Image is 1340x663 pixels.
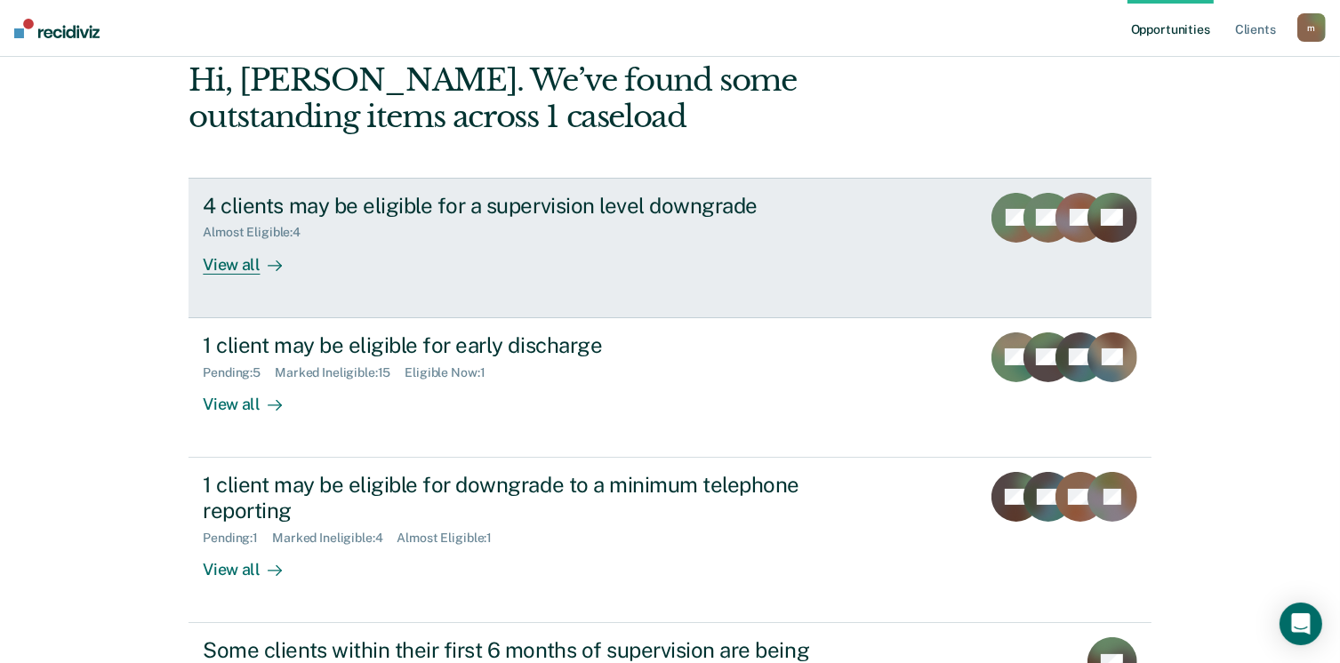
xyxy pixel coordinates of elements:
div: 4 clients may be eligible for a supervision level downgrade [203,193,827,219]
div: View all [203,379,302,414]
a: 4 clients may be eligible for a supervision level downgradeAlmost Eligible:4View all [189,178,1151,318]
div: Pending : 5 [203,365,275,380]
a: 1 client may be eligible for downgrade to a minimum telephone reportingPending:1Marked Ineligible... [189,458,1151,623]
div: Almost Eligible : 1 [397,531,507,546]
div: Eligible Now : 1 [405,365,499,380]
div: View all [203,545,302,579]
div: View all [203,240,302,275]
a: 1 client may be eligible for early dischargePending:5Marked Ineligible:15Eligible Now:1View all [189,318,1151,458]
img: Recidiviz [14,19,100,38]
div: Almost Eligible : 4 [203,225,315,240]
div: Marked Ineligible : 4 [272,531,397,546]
div: Pending : 1 [203,531,272,546]
div: Open Intercom Messenger [1280,603,1322,645]
div: Hi, [PERSON_NAME]. We’ve found some outstanding items across 1 caseload [189,62,959,135]
div: 1 client may be eligible for downgrade to a minimum telephone reporting [203,472,827,523]
button: m [1297,13,1326,42]
div: Marked Ineligible : 15 [275,365,405,380]
div: 1 client may be eligible for early discharge [203,332,827,358]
